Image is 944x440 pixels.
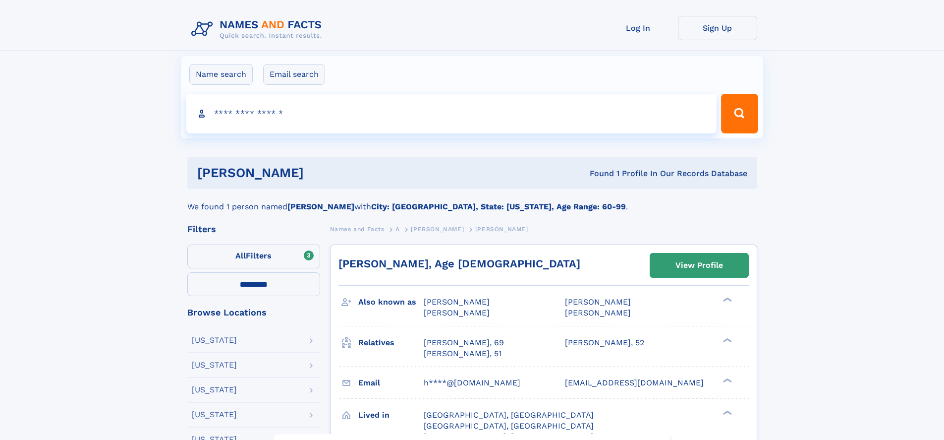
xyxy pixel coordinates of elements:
[358,294,424,311] h3: Also known as
[187,189,757,213] div: We found 1 person named with .
[721,337,732,343] div: ❯
[599,16,678,40] a: Log In
[424,297,490,307] span: [PERSON_NAME]
[721,409,732,416] div: ❯
[424,348,501,359] a: [PERSON_NAME], 51
[565,297,631,307] span: [PERSON_NAME]
[187,245,320,268] label: Filters
[650,253,748,277] a: View Profile
[358,375,424,391] h3: Email
[424,421,594,431] span: [GEOGRAPHIC_DATA], [GEOGRAPHIC_DATA]
[565,337,644,348] a: [PERSON_NAME], 52
[721,377,732,383] div: ❯
[721,297,732,303] div: ❯
[424,308,490,317] span: [PERSON_NAME]
[675,254,723,277] div: View Profile
[187,225,320,234] div: Filters
[721,94,758,133] button: Search Button
[187,16,330,43] img: Logo Names and Facts
[371,202,626,211] b: City: [GEOGRAPHIC_DATA], State: [US_STATE], Age Range: 60-99
[678,16,757,40] a: Sign Up
[189,64,253,85] label: Name search
[235,251,246,260] span: All
[475,226,528,233] span: [PERSON_NAME]
[395,226,400,233] span: A
[411,226,464,233] span: [PERSON_NAME]
[424,410,594,420] span: [GEOGRAPHIC_DATA], [GEOGRAPHIC_DATA]
[338,257,580,270] a: [PERSON_NAME], Age [DEMOGRAPHIC_DATA]
[192,386,237,394] div: [US_STATE]
[565,378,704,387] span: [EMAIL_ADDRESS][DOMAIN_NAME]
[358,334,424,351] h3: Relatives
[565,308,631,317] span: [PERSON_NAME]
[197,167,447,179] h1: [PERSON_NAME]
[330,223,385,235] a: Names and Facts
[192,361,237,369] div: [US_STATE]
[395,223,400,235] a: A
[287,202,354,211] b: [PERSON_NAME]
[192,336,237,344] div: [US_STATE]
[186,94,717,133] input: search input
[187,308,320,317] div: Browse Locations
[358,407,424,424] h3: Lived in
[192,411,237,419] div: [US_STATE]
[424,337,504,348] a: [PERSON_NAME], 69
[263,64,325,85] label: Email search
[411,223,464,235] a: [PERSON_NAME]
[446,168,747,179] div: Found 1 Profile In Our Records Database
